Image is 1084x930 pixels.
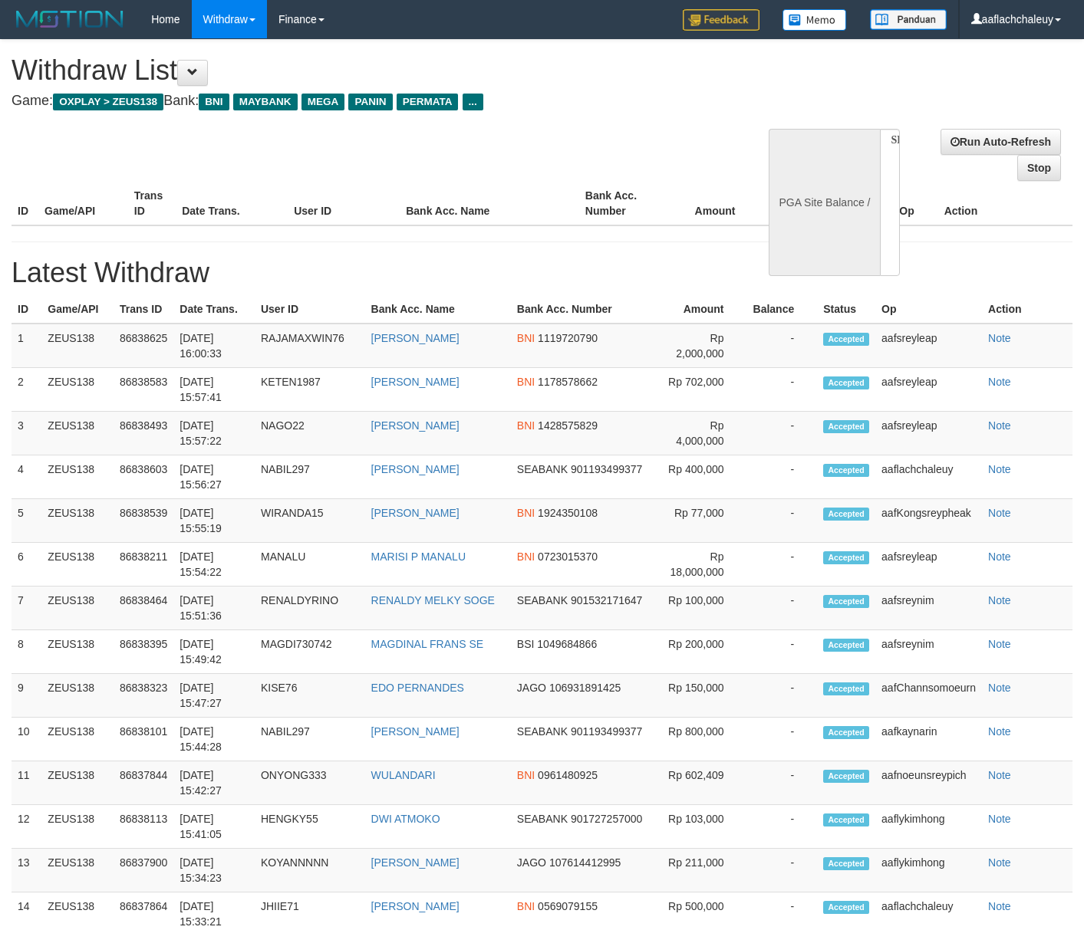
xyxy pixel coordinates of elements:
td: 86838113 [114,805,173,849]
span: Accepted [823,420,869,433]
span: 901532171647 [571,594,642,606]
a: Note [988,856,1011,869]
th: ID [12,295,41,324]
td: - [747,761,818,805]
td: aaflachchaleuy [875,455,982,499]
td: NABIL297 [255,718,365,761]
td: aafsreynim [875,587,982,630]
span: Accepted [823,508,869,521]
a: [PERSON_NAME] [371,507,460,519]
th: Trans ID [114,295,173,324]
td: Rp 2,000,000 [658,324,747,368]
td: aafChannsomoeurn [875,674,982,718]
td: - [747,499,818,543]
span: Accepted [823,551,869,564]
span: JAGO [517,682,546,694]
td: 7 [12,587,41,630]
td: 5 [12,499,41,543]
td: HENGKY55 [255,805,365,849]
th: Date Trans. [173,295,255,324]
a: [PERSON_NAME] [371,332,460,344]
h1: Withdraw List [12,55,707,86]
td: Rp 100,000 [658,587,747,630]
td: - [747,849,818,892]
td: ZEUS138 [41,368,114,412]
a: [PERSON_NAME] [371,463,460,475]
td: [DATE] 15:57:41 [173,368,255,412]
td: ZEUS138 [41,412,114,455]
td: - [747,718,818,761]
a: RENALDY MELKY SOGE [371,594,495,606]
th: Amount [669,182,759,225]
td: ZEUS138 [41,805,114,849]
td: ZEUS138 [41,674,114,718]
img: Button%20Memo.svg [783,9,847,31]
div: PGA Site Balance / [769,129,879,276]
td: NABIL297 [255,455,365,499]
th: Balance [747,295,818,324]
td: MANALU [255,543,365,587]
a: MARISI P MANALU [371,550,466,563]
td: ZEUS138 [41,455,114,499]
td: Rp 702,000 [658,368,747,412]
td: - [747,587,818,630]
td: Rp 200,000 [658,630,747,674]
a: EDO PERNANDES [371,682,464,694]
span: SEABANK [517,594,568,606]
td: 86838493 [114,412,173,455]
th: Game/API [38,182,128,225]
span: Accepted [823,813,869,826]
a: [PERSON_NAME] [371,419,460,432]
th: User ID [288,182,400,225]
td: [DATE] 15:49:42 [173,630,255,674]
span: Accepted [823,595,869,608]
span: Accepted [823,770,869,783]
a: Note [988,550,1011,563]
td: 8 [12,630,41,674]
a: Note [988,419,1011,432]
td: ZEUS138 [41,587,114,630]
a: Note [988,594,1011,606]
td: ONYONG333 [255,761,365,805]
td: 86838625 [114,324,173,368]
span: BNI [517,550,535,563]
span: BNI [517,376,535,388]
td: - [747,630,818,674]
a: [PERSON_NAME] [371,376,460,388]
td: [DATE] 15:57:22 [173,412,255,455]
td: 86838464 [114,587,173,630]
span: BNI [517,769,535,781]
td: [DATE] 15:55:19 [173,499,255,543]
td: aafkaynarin [875,718,982,761]
img: Feedback.jpg [683,9,759,31]
td: ZEUS138 [41,543,114,587]
td: Rp 800,000 [658,718,747,761]
a: Note [988,507,1011,519]
td: Rp 103,000 [658,805,747,849]
td: - [747,674,818,718]
td: - [747,543,818,587]
td: 86838101 [114,718,173,761]
td: [DATE] 15:42:27 [173,761,255,805]
td: RENALDYRINO [255,587,365,630]
th: User ID [255,295,365,324]
td: - [747,368,818,412]
span: Accepted [823,333,869,346]
td: 1 [12,324,41,368]
a: DWI ATMOKO [371,813,440,825]
td: ZEUS138 [41,630,114,674]
span: BNI [517,507,535,519]
a: Note [988,463,1011,475]
a: WULANDARI [371,769,436,781]
th: Status [817,295,875,324]
td: aaflykimhong [875,849,982,892]
th: Amount [658,295,747,324]
td: KETEN1987 [255,368,365,412]
td: 2 [12,368,41,412]
span: PERMATA [397,94,459,110]
span: Accepted [823,639,869,652]
td: ZEUS138 [41,718,114,761]
a: Note [988,638,1011,650]
img: panduan.png [870,9,947,30]
span: MAYBANK [233,94,298,110]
